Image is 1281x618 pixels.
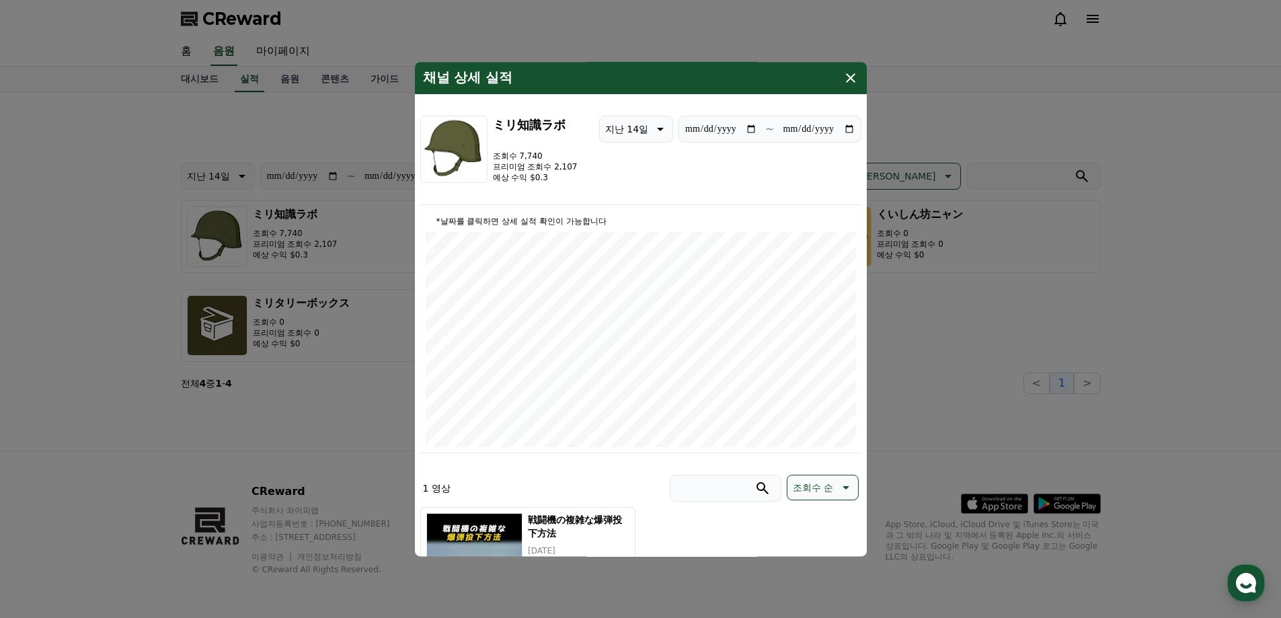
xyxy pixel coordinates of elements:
[765,121,774,137] p: ~
[793,478,833,497] p: 조회수 순
[605,120,648,139] p: 지난 14일
[423,70,513,86] h4: 채널 상세 실적
[493,172,578,183] p: 예상 수익 $0.3
[4,426,89,460] a: 홈
[42,447,50,457] span: 홈
[208,447,224,457] span: 설정
[173,426,258,460] a: 설정
[528,545,629,556] p: [DATE]
[787,475,858,500] button: 조회수 순
[426,216,856,227] p: *날짜를 클릭하면 상세 실적 확인이 가능합니다
[493,116,578,134] h3: ミリ知識ラボ
[420,116,488,183] img: ミリ知識ラボ
[123,447,139,458] span: 대화
[493,161,578,172] p: 프리미엄 조회수 2,107
[599,116,673,143] button: 지난 14일
[415,62,867,556] div: modal
[423,481,451,495] p: 1 영상
[528,513,629,540] h5: 戦闘機の複雑な爆弾投下方法
[89,426,173,460] a: 대화
[493,151,578,161] p: 조회수 7,740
